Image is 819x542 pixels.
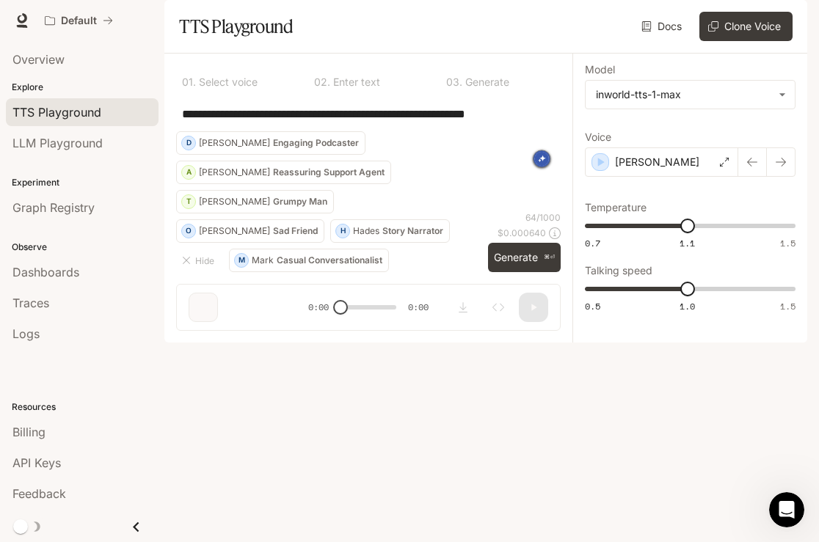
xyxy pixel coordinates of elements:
button: Hide [176,249,223,272]
button: A[PERSON_NAME]Reassuring Support Agent [176,161,391,184]
p: Grumpy Man [273,197,327,206]
a: Docs [638,12,688,41]
span: 0.5 [585,300,600,312]
p: [PERSON_NAME] [615,155,699,169]
p: ⌘⏎ [544,253,555,262]
p: 0 2 . [314,77,330,87]
p: Temperature [585,202,647,213]
span: 1.5 [780,300,796,312]
div: T [182,190,195,213]
p: [PERSON_NAME] [199,139,270,147]
button: Clone Voice [699,12,793,41]
button: D[PERSON_NAME]Engaging Podcaster [176,131,365,155]
p: Mark [252,256,274,265]
p: 0 1 . [182,77,196,87]
p: Voice [585,132,611,142]
p: Story Narrator [382,227,443,235]
p: Sad Friend [273,227,318,235]
button: Generate⌘⏎ [488,243,561,273]
button: HHadesStory Narrator [330,219,450,243]
span: 1.1 [680,237,695,249]
p: Enter text [330,77,380,87]
p: Hades [353,227,379,235]
p: Engaging Podcaster [273,139,359,147]
span: 1.0 [680,300,695,312]
p: [PERSON_NAME] [199,197,270,206]
p: Generate [462,77,509,87]
p: Casual Conversationalist [277,256,382,265]
button: All workspaces [38,6,120,35]
div: O [182,219,195,243]
p: Model [585,65,615,75]
iframe: Intercom live chat [769,492,804,527]
p: Select voice [196,77,258,87]
div: A [182,161,195,184]
p: Reassuring Support Agent [273,168,385,177]
div: D [182,131,195,155]
p: Default [61,15,97,27]
h1: TTS Playground [179,12,293,41]
span: 0.7 [585,237,600,249]
button: T[PERSON_NAME]Grumpy Man [176,190,334,213]
div: inworld-tts-1-max [586,81,795,109]
button: O[PERSON_NAME]Sad Friend [176,219,324,243]
button: MMarkCasual Conversationalist [229,249,389,272]
p: Talking speed [585,265,652,276]
p: [PERSON_NAME] [199,227,270,235]
p: [PERSON_NAME] [199,168,270,177]
div: M [235,249,248,272]
div: inworld-tts-1-max [596,87,771,102]
div: H [336,219,349,243]
p: 0 3 . [446,77,462,87]
span: 1.5 [780,237,796,249]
